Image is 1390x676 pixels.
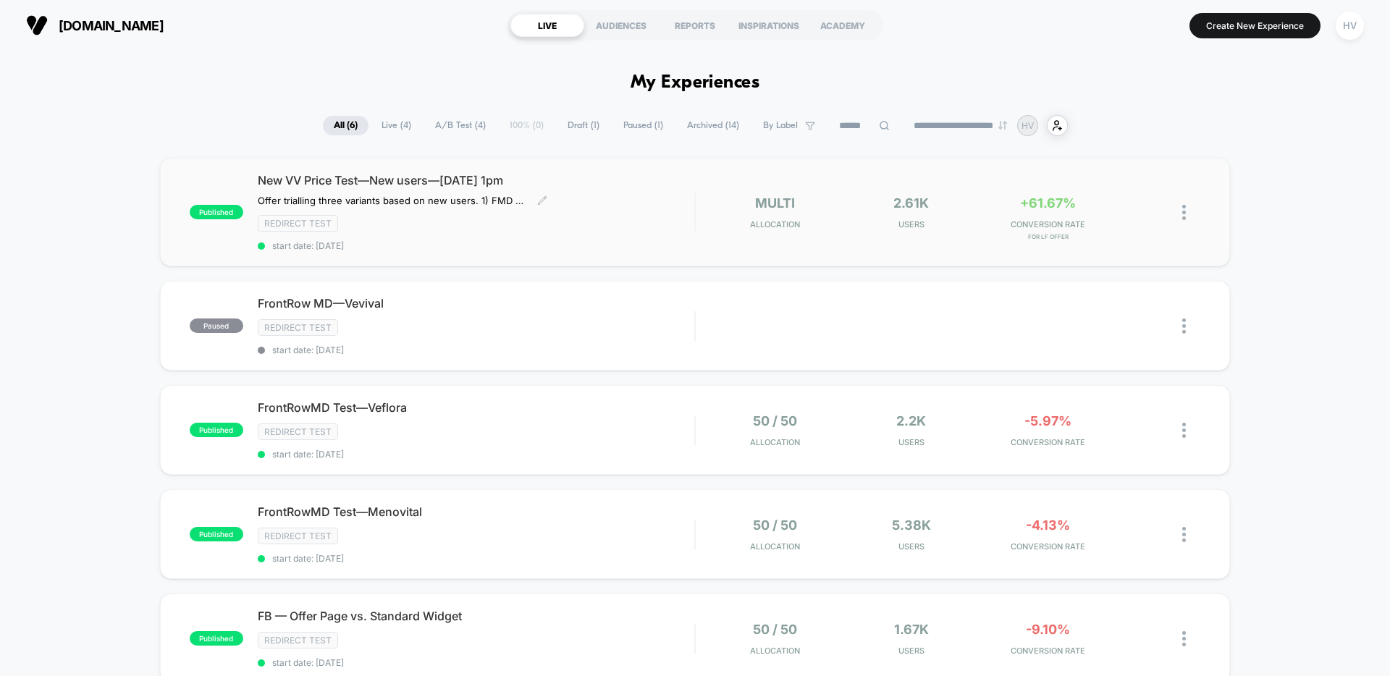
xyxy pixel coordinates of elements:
[892,517,931,533] span: 5.38k
[894,622,929,637] span: 1.67k
[424,116,497,135] span: A/B Test ( 4 )
[557,116,610,135] span: Draft ( 1 )
[753,622,797,637] span: 50 / 50
[998,121,1007,130] img: end
[1026,517,1070,533] span: -4.13%
[1189,13,1320,38] button: Create New Experience
[258,657,694,668] span: start date: [DATE]
[258,345,694,355] span: start date: [DATE]
[584,14,658,37] div: AUDIENCES
[190,205,243,219] span: published
[190,527,243,541] span: published
[847,541,977,552] span: Users
[258,319,338,336] span: Redirect Test
[258,504,694,519] span: FrontRowMD Test—Menovital
[750,541,800,552] span: Allocation
[258,400,694,415] span: FrontRowMD Test—Veflora
[763,120,798,131] span: By Label
[190,423,243,437] span: published
[26,14,48,36] img: Visually logo
[847,646,977,656] span: Users
[658,14,732,37] div: REPORTS
[847,437,977,447] span: Users
[732,14,806,37] div: INSPIRATIONS
[753,517,797,533] span: 50 / 50
[258,553,694,564] span: start date: [DATE]
[755,195,795,211] span: multi
[847,219,977,229] span: Users
[983,437,1113,447] span: CONVERSION RATE
[983,233,1113,240] span: for LF Offer
[1182,527,1186,542] img: close
[631,72,760,93] h1: My Experiences
[1024,413,1071,428] span: -5.97%
[22,14,168,37] button: [DOMAIN_NAME]
[59,18,164,33] span: [DOMAIN_NAME]
[983,541,1113,552] span: CONVERSION RATE
[983,646,1113,656] span: CONVERSION RATE
[806,14,880,37] div: ACADEMY
[1182,318,1186,334] img: close
[190,631,243,646] span: published
[753,413,797,428] span: 50 / 50
[258,215,338,232] span: Redirect Test
[258,528,338,544] span: Redirect Test
[190,318,243,333] span: paused
[258,632,338,648] span: Redirect Test
[258,449,694,460] span: start date: [DATE]
[676,116,750,135] span: Archived ( 14 )
[1331,11,1368,41] button: HV
[1182,423,1186,438] img: close
[896,413,926,428] span: 2.2k
[258,609,694,623] span: FB — Offer Page vs. Standard Widget
[258,423,338,440] span: Redirect Test
[323,116,368,135] span: All ( 6 )
[258,296,694,310] span: FrontRow MD—Vevival
[258,195,526,206] span: Offer trialling three variants based on new users. 1) FMD (existing product with FrontrowMD badge...
[1336,12,1364,40] div: HV
[258,173,694,187] span: New VV Price Test—New users—[DATE] 1pm
[983,219,1113,229] span: CONVERSION RATE
[612,116,674,135] span: Paused ( 1 )
[750,219,800,229] span: Allocation
[371,116,422,135] span: Live ( 4 )
[1020,195,1076,211] span: +61.67%
[750,437,800,447] span: Allocation
[258,240,694,251] span: start date: [DATE]
[1022,120,1034,131] p: HV
[893,195,929,211] span: 2.61k
[1182,631,1186,646] img: close
[1182,205,1186,220] img: close
[1026,622,1070,637] span: -9.10%
[750,646,800,656] span: Allocation
[510,14,584,37] div: LIVE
